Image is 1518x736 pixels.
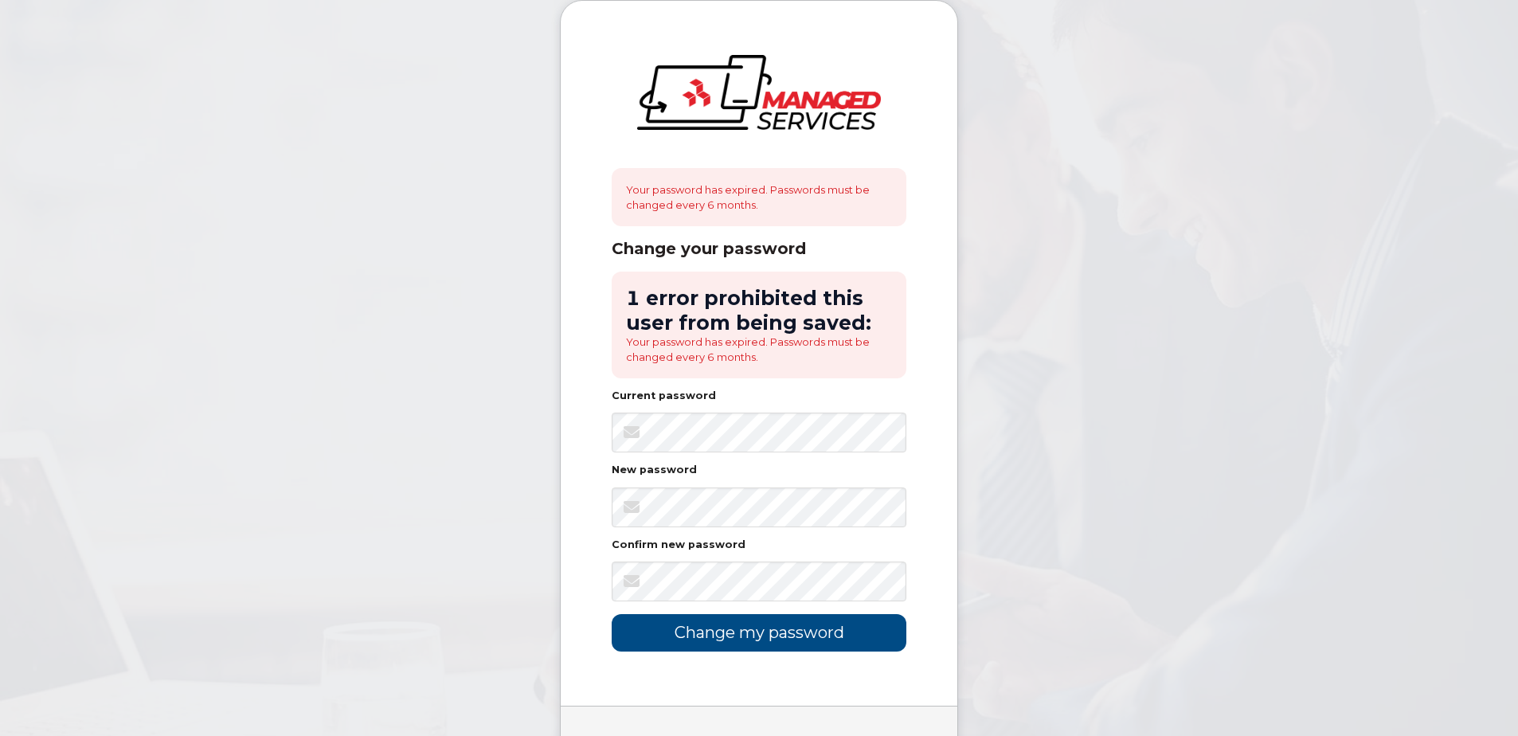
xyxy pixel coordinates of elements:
[612,614,906,652] input: Change my password
[637,55,881,130] img: logo-large.png
[612,168,906,226] div: Your password has expired. Passwords must be changed every 6 months.
[626,335,892,364] li: Your password has expired. Passwords must be changed every 6 months.
[612,465,697,476] label: New password
[626,286,892,335] h2: 1 error prohibited this user from being saved:
[612,239,906,259] div: Change your password
[612,391,716,401] label: Current password
[612,540,745,550] label: Confirm new password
